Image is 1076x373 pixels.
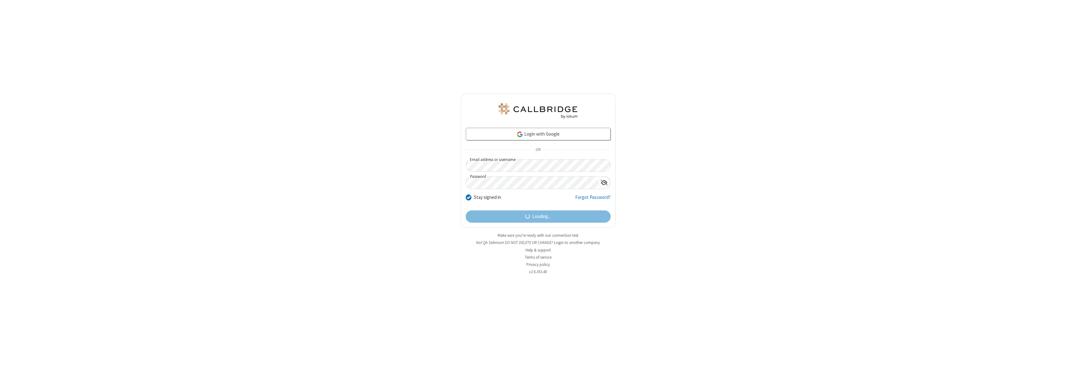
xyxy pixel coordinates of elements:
[498,233,578,238] a: Make sure you're ready with our connection test
[497,103,579,118] img: QA Selenium DO NOT DELETE OR CHANGE
[533,146,543,154] span: OR
[466,177,598,189] input: Password
[525,255,551,260] a: Terms of service
[466,210,611,223] button: Loading...
[466,128,611,140] a: Login with Google
[575,194,611,206] a: Forgot Password?
[474,194,501,201] label: Stay signed in
[526,262,550,267] a: Privacy policy
[598,177,610,188] div: Show password
[516,131,523,138] img: google-icon.png
[461,240,616,246] li: Not QA Selenium DO NOT DELETE OR CHANGE?
[525,247,551,253] a: Help & support
[466,159,611,172] input: Email address or username
[1060,357,1071,369] iframe: Chat
[532,213,551,220] span: Loading...
[461,269,616,275] li: v2.6.353.4b
[554,240,600,246] button: Login to another company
